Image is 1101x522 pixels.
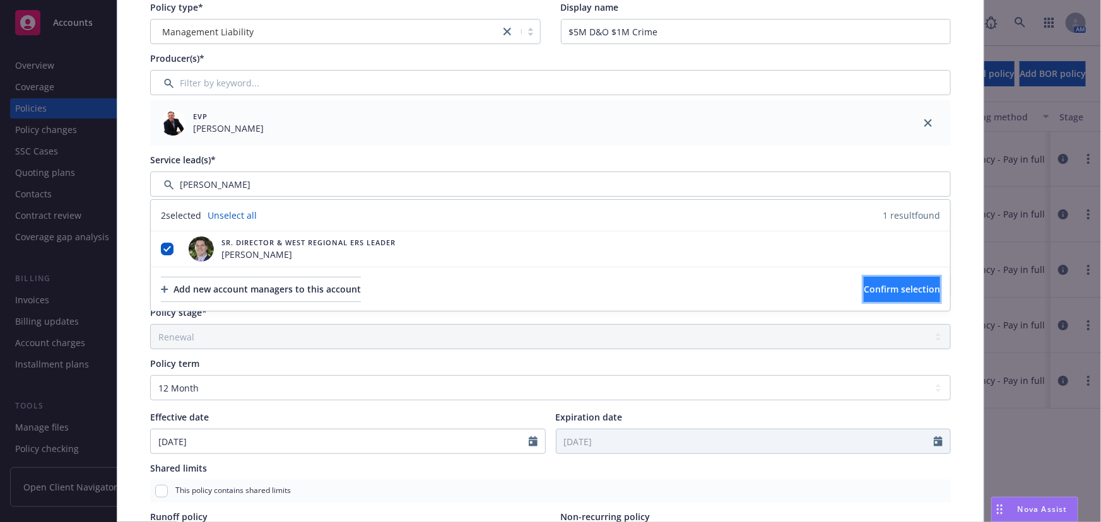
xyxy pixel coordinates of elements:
[160,110,185,136] img: employee photo
[150,411,209,423] span: Effective date
[1018,504,1068,514] span: Nova Assist
[500,24,515,39] a: close
[934,436,943,446] svg: Calendar
[150,306,207,318] span: Policy stage*
[991,497,1078,522] button: Nova Assist
[150,462,207,474] span: Shared limits
[221,237,396,248] span: Sr. Director & West Regional ERS Leader
[561,1,619,13] span: Display name
[189,236,214,262] img: employee photo
[556,411,623,423] span: Expiration date
[150,70,951,95] input: Filter by keyword...
[150,357,199,369] span: Policy term
[162,25,254,38] span: Management Liability
[864,277,940,302] button: Confirm selection
[864,283,940,295] span: Confirm selection
[150,480,951,502] div: This policy contains shared limits
[157,25,493,38] span: Management Liability
[193,122,264,135] span: [PERSON_NAME]
[161,209,201,222] span: 2 selected
[151,429,529,453] input: MM/DD/YYYY
[161,277,361,302] button: Add new account managers to this account
[150,171,951,197] input: Filter by keyword...
[193,111,264,122] span: EVP
[921,115,936,130] a: close
[150,52,204,64] span: Producer(s)*
[150,1,203,13] span: Policy type*
[529,436,538,446] svg: Calendar
[883,209,940,222] span: 1 result found
[161,277,361,301] div: Add new account managers to this account
[208,209,257,222] a: Unselect all
[992,497,1008,521] div: Drag to move
[556,429,934,453] input: MM/DD/YYYY
[221,248,396,261] span: [PERSON_NAME]
[150,154,216,166] span: Service lead(s)*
